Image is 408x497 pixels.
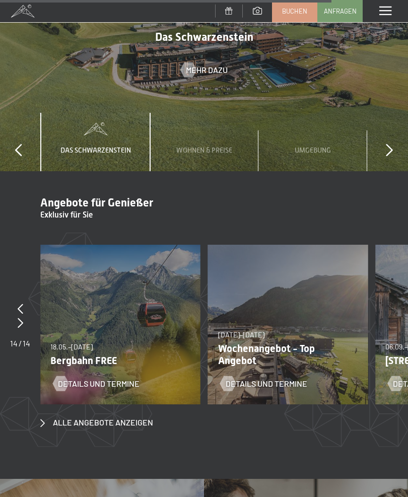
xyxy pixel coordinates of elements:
[324,7,357,16] span: Anfragen
[221,378,307,389] a: Details und Termine
[282,7,307,16] span: Buchen
[50,342,93,351] span: 18.05.–[DATE]
[218,330,264,339] span: [DATE]–[DATE]
[181,64,228,76] a: Mehr dazu
[40,210,93,220] span: Exklusiv für Sie
[10,338,18,348] span: 14
[218,342,351,367] p: Wochenangebot - Top Angebot
[23,338,30,348] span: 14
[318,1,362,22] a: Anfragen
[155,31,253,43] span: Das Schwarzenstein
[19,338,22,348] span: /
[186,64,228,76] span: Mehr dazu
[50,354,183,367] p: Bergbahn FREE
[53,417,153,428] span: Alle Angebote anzeigen
[273,1,317,22] a: Buchen
[60,146,131,154] span: Das Schwarzenstein
[53,378,140,389] a: Details und Termine
[226,378,307,389] span: Details und Termine
[40,196,153,209] span: Angebote für Genießer
[58,378,140,389] span: Details und Termine
[40,417,153,428] a: Alle Angebote anzeigen
[176,146,232,154] span: Wohnen & Preise
[295,146,331,154] span: Umgebung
